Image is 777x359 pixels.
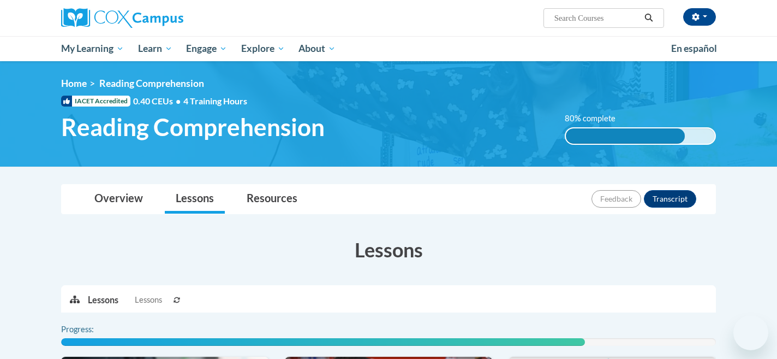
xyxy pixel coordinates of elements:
[83,185,154,214] a: Overview
[553,11,641,25] input: Search Courses
[54,36,131,61] a: My Learning
[61,96,130,107] span: IACET Accredited
[683,8,716,26] button: Account Settings
[641,11,657,25] button: Search
[186,42,227,55] span: Engage
[88,294,118,306] p: Lessons
[138,42,172,55] span: Learn
[176,96,181,106] span: •
[671,43,717,54] span: En español
[61,323,124,336] label: Progress:
[179,36,234,61] a: Engage
[99,78,204,89] span: Reading Comprehension
[61,236,716,263] h3: Lessons
[61,8,183,28] img: Cox Campus
[131,36,180,61] a: Learn
[565,113,627,125] label: 80% complete
[61,42,124,55] span: My Learning
[133,95,183,107] span: 0.40 CEUs
[61,113,325,142] span: Reading Comprehension
[183,96,247,106] span: 4 Training Hours
[292,36,343,61] a: About
[234,36,292,61] a: Explore
[236,185,308,214] a: Resources
[644,190,696,208] button: Transcript
[298,42,336,55] span: About
[61,8,268,28] a: Cox Campus
[165,185,225,214] a: Lessons
[664,37,724,60] a: En español
[45,36,732,61] div: Main menu
[241,42,285,55] span: Explore
[733,315,768,350] iframe: Button to launch messaging window
[135,294,162,306] span: Lessons
[61,78,87,89] a: Home
[591,190,641,208] button: Feedback
[566,128,685,144] div: 80% complete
